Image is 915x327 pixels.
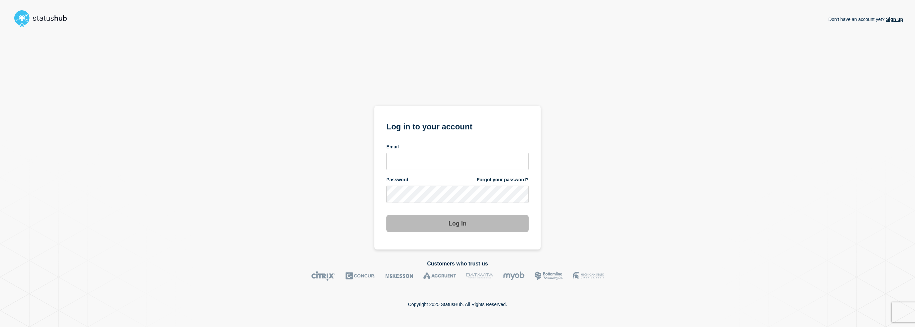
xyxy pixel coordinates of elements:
button: Log in [386,215,529,232]
input: email input [386,153,529,170]
span: Email [386,144,399,150]
img: Bottomline logo [535,271,563,281]
img: McKesson logo [385,271,413,281]
p: Don't have an account yet? [828,11,903,27]
img: MSU logo [573,271,604,281]
img: StatusHub logo [12,8,75,29]
a: Sign up [885,17,903,22]
h2: Customers who trust us [12,261,903,267]
img: Citrix logo [311,271,335,281]
img: Accruent logo [423,271,456,281]
h1: Log in to your account [386,120,529,132]
a: Forgot your password? [477,177,529,183]
p: Copyright 2025 StatusHub. All Rights Reserved. [408,302,507,307]
img: Concur logo [345,271,375,281]
span: Password [386,177,408,183]
img: DataVita logo [466,271,493,281]
input: password input [386,186,529,203]
img: myob logo [503,271,525,281]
